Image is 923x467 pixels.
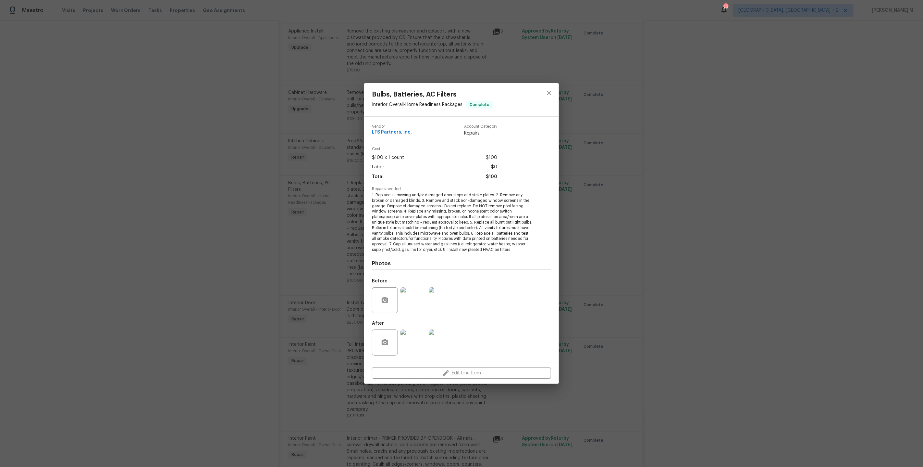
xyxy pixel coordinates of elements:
[372,153,404,162] span: $100 x 1 count
[372,130,412,135] span: LFS Partners, Inc.
[372,162,384,172] span: Labor
[723,4,728,10] div: 29
[486,153,497,162] span: $100
[372,260,551,267] h4: Photos
[372,279,388,283] h5: Before
[372,187,551,191] span: Repairs needed
[464,130,497,136] span: Repairs
[491,162,497,172] span: $0
[486,172,497,182] span: $100
[541,85,557,101] button: close
[372,124,412,129] span: Vendor
[372,147,497,151] span: Cost
[464,124,497,129] span: Account Category
[467,101,492,108] span: Complete
[372,192,533,253] span: 1. Replace all missing and/or damaged door stops and strike plates. 2. Remove any broken or damag...
[372,172,384,182] span: Total
[372,91,493,98] span: Bulbs, Batteries, AC Filters
[372,102,462,107] span: Interior Overall - Home Readiness Packages
[372,321,384,326] h5: After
